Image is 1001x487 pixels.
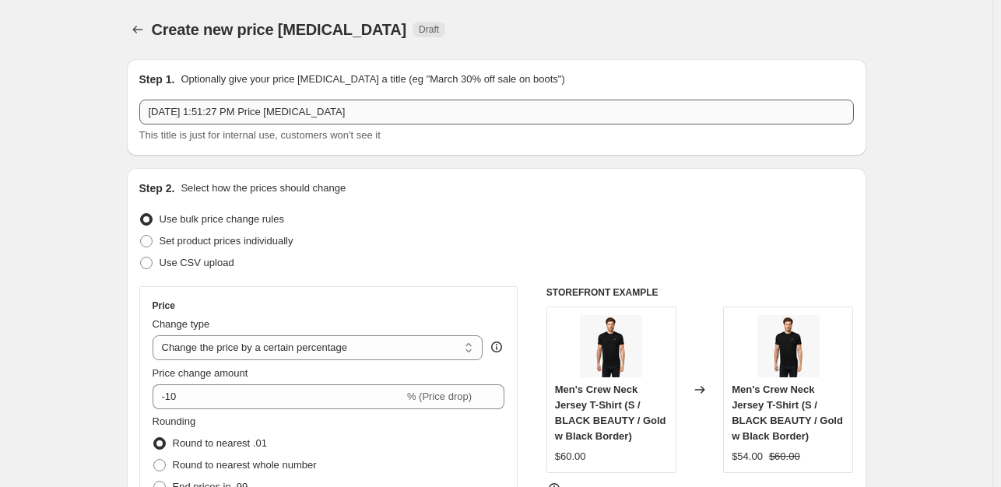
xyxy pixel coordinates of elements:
[181,180,346,196] p: Select how the prices should change
[555,449,586,464] div: $60.00
[139,72,175,87] h2: Step 1.
[407,391,472,402] span: % (Price drop)
[153,318,210,330] span: Change type
[173,459,317,471] span: Round to nearest whole number
[555,384,666,442] span: Men's Crew Neck Jersey T-Shirt (S / BLACK BEAUTY / Gold w Black Border)
[173,437,267,449] span: Round to nearest .01
[419,23,439,36] span: Draft
[160,235,293,247] span: Set product prices individually
[181,72,564,87] p: Optionally give your price [MEDICAL_DATA] a title (eg "March 30% off sale on boots")
[580,315,642,377] img: MODEL-RMS9K-A36-4_80x.jpg
[153,415,196,427] span: Rounding
[153,300,175,312] h3: Price
[153,384,404,409] input: -15
[153,367,248,379] span: Price change amount
[489,339,504,355] div: help
[160,257,234,268] span: Use CSV upload
[127,19,149,40] button: Price change jobs
[160,213,284,225] span: Use bulk price change rules
[769,449,800,464] strike: $60.00
[757,315,820,377] img: MODEL-RMS9K-A36-4_80x.jpg
[139,180,175,196] h2: Step 2.
[152,21,407,38] span: Create new price [MEDICAL_DATA]
[732,384,843,442] span: Men's Crew Neck Jersey T-Shirt (S / BLACK BEAUTY / Gold w Black Border)
[139,129,381,141] span: This title is just for internal use, customers won't see it
[732,449,763,464] div: $54.00
[139,100,854,124] input: 30% off holiday sale
[546,286,854,299] h6: STOREFRONT EXAMPLE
